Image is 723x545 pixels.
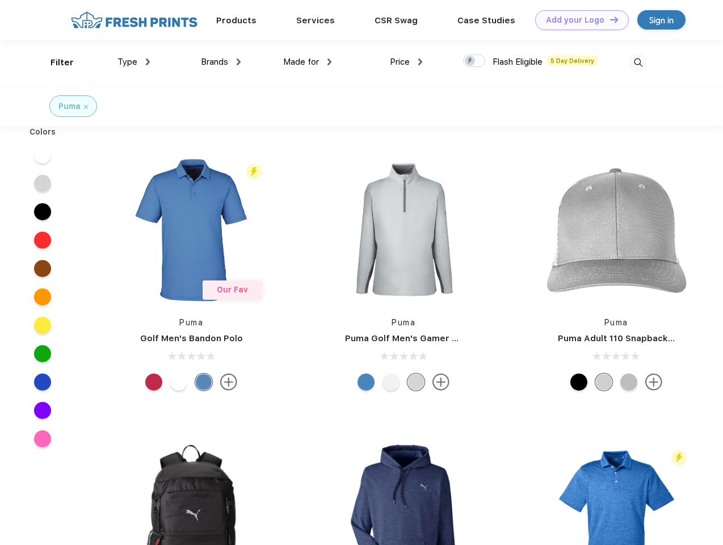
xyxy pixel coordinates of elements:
span: Price [390,57,410,67]
img: dropdown.png [418,58,422,65]
div: Ski Patrol [145,374,162,391]
img: flash_active_toggle.svg [671,450,687,466]
div: Add your Logo [546,15,604,25]
div: Bright White [170,374,187,391]
a: Puma Golf Men's Gamer Golf Quarter-Zip [345,333,524,343]
div: Bright White [382,374,400,391]
a: Puma [604,318,628,327]
span: 5 Day Delivery [547,56,598,66]
img: func=resize&h=266 [328,154,479,305]
div: Sign in [649,14,674,27]
img: dropdown.png [237,58,241,65]
a: Golf Men's Bandon Polo [140,333,243,343]
span: Made for [283,57,319,67]
a: Sign in [637,10,686,30]
div: Filter [51,56,74,69]
span: Brands [201,57,228,67]
a: Products [216,15,257,26]
div: Pma Blk Pma Blk [570,374,587,391]
span: Our Fav [217,285,248,294]
span: Type [117,57,137,67]
div: High Rise [407,374,424,391]
span: Flash Eligible [493,57,543,67]
div: Quarry Brt Whit [595,374,612,391]
a: Puma [179,318,203,327]
img: desktop_search.svg [629,53,648,72]
img: flash_active_toggle.svg [246,164,262,179]
a: Puma [392,318,415,327]
img: filter_cancel.svg [84,105,88,109]
img: func=resize&h=266 [116,154,267,305]
img: more.svg [220,374,237,391]
div: Lake Blue [195,374,212,391]
div: Quarry with Brt Whit [620,374,637,391]
div: Colors [21,126,65,138]
img: dropdown.png [327,58,331,65]
img: more.svg [645,374,662,391]
img: more.svg [432,374,449,391]
a: CSR Swag [375,15,418,26]
div: Bright Cobalt [358,374,375,391]
div: Puma [58,100,81,112]
img: func=resize&h=266 [541,154,692,305]
img: fo%20logo%202.webp [68,10,201,30]
img: DT [610,16,618,23]
a: Services [296,15,335,26]
img: dropdown.png [146,58,150,65]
